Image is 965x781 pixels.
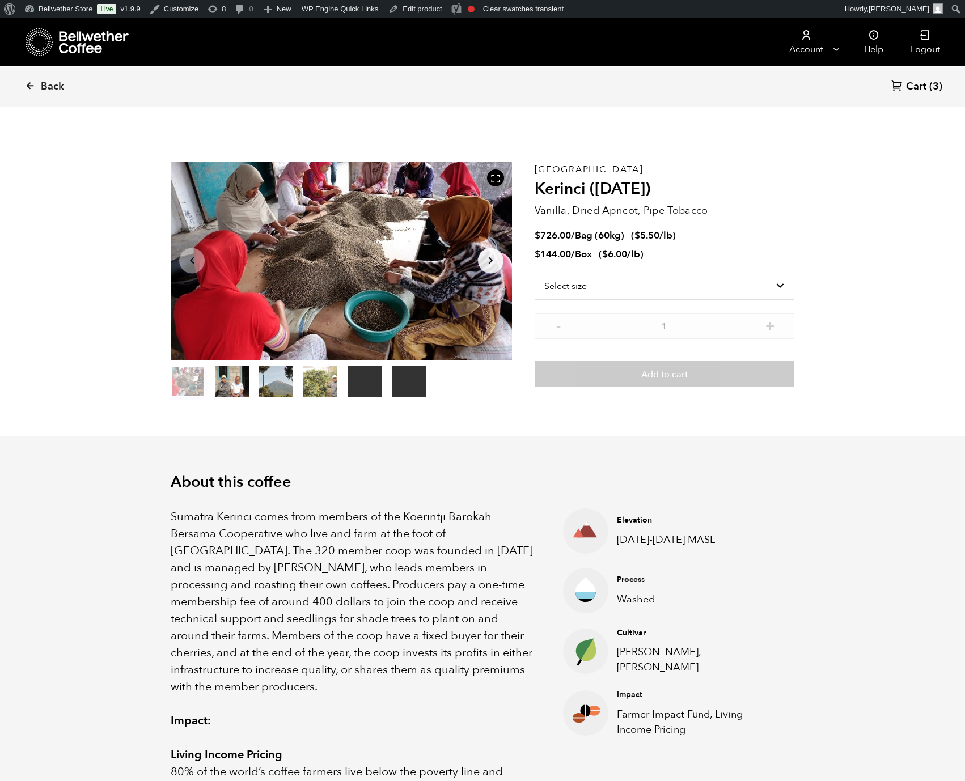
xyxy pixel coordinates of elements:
[41,80,64,94] span: Back
[634,229,659,242] bdi: 5.50
[617,532,777,547] p: [DATE]-[DATE] MASL
[171,473,794,491] h2: About this coffee
[763,319,777,330] button: +
[602,248,627,261] bdi: 6.00
[535,248,571,261] bdi: 144.00
[392,366,426,397] video: Your browser does not support the video tag.
[771,18,841,66] a: Account
[575,248,592,261] span: Box
[617,574,777,585] h4: Process
[171,508,535,695] p: Sumatra Kerinci comes from members of the Koerintji Barokah Bersama Cooperative who live and farm...
[897,18,954,66] a: Logout
[599,248,644,261] span: ( )
[571,248,575,261] span: /
[348,366,382,397] video: Your browser does not support the video tag.
[535,248,540,261] span: $
[929,80,942,94] span: (3)
[468,6,475,12] div: Focus keyphrase not set
[617,644,777,675] p: [PERSON_NAME], [PERSON_NAME]
[631,229,676,242] span: ( )
[171,713,211,728] strong: Impact:
[535,180,794,199] h2: Kerinci ([DATE])
[575,229,624,242] span: Bag (60kg)
[891,79,942,95] a: Cart (3)
[617,707,777,737] p: Farmer Impact Fund, Living Income Pricing
[97,4,116,14] a: Live
[602,248,608,261] span: $
[535,361,794,387] button: Add to cart
[617,627,777,639] h4: Cultivar
[627,248,640,261] span: /lb
[659,229,672,242] span: /lb
[850,18,897,66] a: Help
[552,319,566,330] button: -
[634,229,640,242] span: $
[535,229,540,242] span: $
[535,203,794,218] p: Vanilla, Dried Apricot, Pipe Tobacco
[617,592,777,607] p: Washed
[869,5,929,13] span: [PERSON_NAME]
[617,689,777,701] h4: Impact
[571,229,575,242] span: /
[906,80,926,94] span: Cart
[171,747,282,762] strong: Living Income Pricing
[617,515,777,526] h4: Elevation
[535,229,571,242] bdi: 726.00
